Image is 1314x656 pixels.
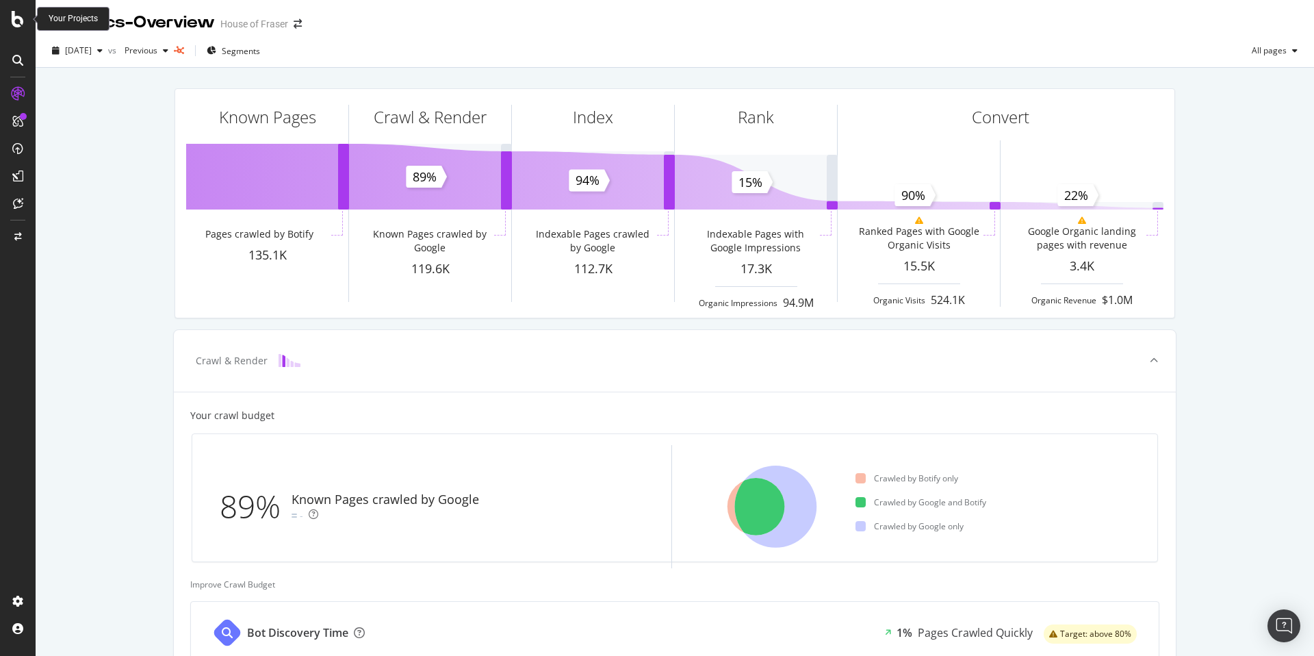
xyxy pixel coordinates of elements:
button: [DATE] [47,40,108,62]
div: Known Pages crawled by Google [368,227,491,255]
div: Pages crawled by Botify [205,227,313,241]
div: Improve Crawl Budget [190,579,1159,590]
div: 17.3K [675,260,837,278]
img: block-icon [279,354,300,367]
div: Crawl & Render [196,354,268,368]
button: Previous [119,40,174,62]
div: Known Pages [219,105,316,129]
div: Crawled by Botify only [855,472,958,484]
span: 2025 Aug. 9th [65,45,92,56]
div: Rank [738,105,774,129]
span: Target: above 80% [1060,630,1131,638]
div: Your crawl budget [190,409,274,422]
div: Known Pages crawled by Google [292,491,479,509]
div: Bot Discovery Time [247,625,348,641]
span: All pages [1246,45,1287,56]
div: Indexable Pages with Google Impressions [694,227,816,255]
span: vs [108,45,119,56]
div: 112.7K [512,260,674,278]
div: Indexable Pages crawled by Google [531,227,654,255]
div: Open Intercom Messenger [1267,609,1300,642]
div: 94.9M [783,295,814,311]
div: Pages Crawled Quickly [918,625,1033,641]
div: House of Fraser [220,17,288,31]
button: Segments [201,40,266,62]
div: Index [573,105,613,129]
div: 89% [220,484,292,529]
div: 119.6K [349,260,511,278]
div: Analytics - Overview [47,11,215,34]
button: All pages [1246,40,1303,62]
div: 1% [897,625,912,641]
div: Crawled by Google and Botify [855,496,986,508]
img: Equal [292,514,297,518]
div: Crawl & Render [374,105,487,129]
div: warning label [1044,625,1137,644]
div: Crawled by Google only [855,520,964,532]
div: Organic Impressions [699,297,777,309]
span: Previous [119,45,157,56]
div: arrow-right-arrow-left [294,19,302,29]
span: Segments [222,45,260,57]
div: Your Projects [49,13,98,25]
div: 135.1K [186,247,348,264]
div: - [300,509,303,522]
